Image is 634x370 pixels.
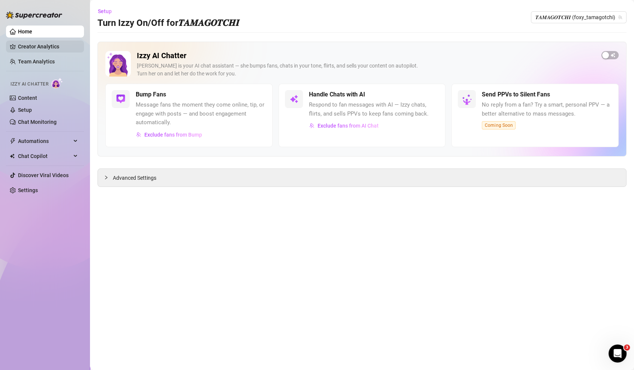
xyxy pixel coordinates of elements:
span: 𝑻𝑨𝑴𝑨𝑮𝑶𝑻𝑪𝑯𝑰 (foxy_tamagotchi) [535,12,622,23]
span: team [618,15,622,20]
span: Advanced Settings [113,174,156,182]
span: collapsed [104,175,108,180]
a: Settings [18,187,38,193]
span: Respond to fan messages with AI — Izzy chats, flirts, and sells PPVs to keep fans coming back. [309,101,439,118]
span: Chat Copilot [18,150,71,162]
button: Setup [97,5,118,17]
img: logo-BBDzfeDw.svg [6,11,62,19]
span: Message fans the moment they come online, tip, or engage with posts — and boost engagement automa... [136,101,266,127]
iframe: Intercom live chat [609,344,627,362]
h5: Handle Chats with AI [309,90,365,99]
a: Setup [18,107,32,113]
img: svg%3e [116,95,125,104]
button: Exclude fans from AI Chat [309,120,379,132]
img: AI Chatter [51,78,63,89]
button: Exclude fans from Bump [136,129,202,141]
h2: Izzy AI Chatter [137,51,595,60]
img: svg%3e [136,132,141,137]
span: Automations [18,135,71,147]
a: Discover Viral Videos [18,172,69,178]
img: svg%3e [289,95,298,104]
a: Content [18,95,37,101]
h5: Bump Fans [136,90,166,99]
span: No reply from a fan? Try a smart, personal PPV — a better alternative to mass messages. [482,101,612,118]
img: svg%3e [309,123,315,128]
a: Creator Analytics [18,41,78,53]
span: Coming Soon [482,121,516,129]
img: Izzy AI Chatter [105,51,131,77]
span: Setup [98,8,112,14]
a: Chat Monitoring [18,119,57,125]
span: thunderbolt [10,138,16,144]
a: Home [18,29,32,35]
div: [PERSON_NAME] is your AI chat assistant — she bumps fans, chats in your tone, flirts, and sells y... [137,62,595,78]
h3: Turn Izzy On/Off for 𝑻𝑨𝑴𝑨𝑮𝑶𝑻𝑪𝑯𝑰 [97,17,239,29]
a: Team Analytics [18,59,55,65]
h5: Send PPVs to Silent Fans [482,90,550,99]
span: Exclude fans from Bump [144,132,202,138]
span: Exclude fans from AI Chat [318,123,379,129]
span: 3 [624,344,630,350]
img: silent-fans-ppv-o-N6Mmdf.svg [462,94,474,106]
img: Chat Copilot [10,153,15,159]
div: collapsed [104,173,113,182]
span: Izzy AI Chatter [10,81,48,88]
